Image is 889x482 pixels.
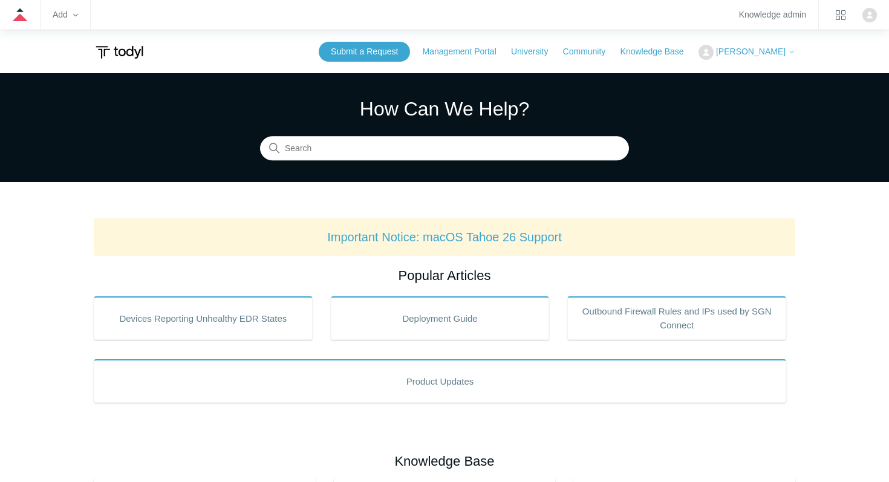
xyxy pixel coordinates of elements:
input: Search [260,137,629,161]
a: Knowledge Base [620,45,696,58]
img: user avatar [862,8,877,22]
img: Todyl Support Center Help Center home page [94,41,145,64]
a: Submit a Request [319,42,410,62]
a: Product Updates [94,359,786,403]
a: University [511,45,560,58]
zd-hc-trigger: Click your profile icon to open the profile menu [862,8,877,22]
button: [PERSON_NAME] [698,45,795,60]
a: Management Portal [423,45,509,58]
h2: Knowledge Base [94,451,795,471]
span: [PERSON_NAME] [716,47,786,56]
a: Community [563,45,618,58]
h1: How Can We Help? [260,94,629,123]
zd-hc-trigger: Add [53,11,78,18]
a: Outbound Firewall Rules and IPs used by SGN Connect [567,296,786,340]
h2: Popular Articles [94,265,795,285]
a: Important Notice: macOS Tahoe 26 Support [327,230,562,244]
a: Devices Reporting Unhealthy EDR States [94,296,313,340]
a: Knowledge admin [739,11,806,18]
a: Deployment Guide [331,296,550,340]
